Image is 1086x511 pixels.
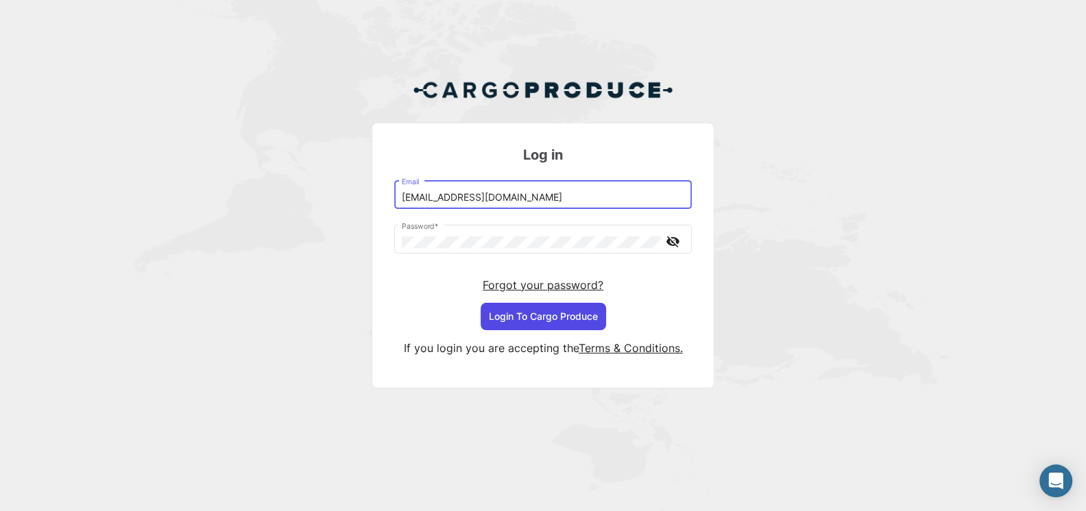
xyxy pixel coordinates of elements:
[579,341,683,355] a: Terms & Conditions.
[481,303,606,330] button: Login To Cargo Produce
[404,341,579,355] span: If you login you are accepting the
[664,233,681,250] mat-icon: visibility_off
[483,278,603,292] a: Forgot your password?
[402,192,685,203] input: Email
[413,73,673,106] img: Cargo Produce Logo
[394,145,692,164] h3: Log in
[1039,464,1072,497] div: Open Intercom Messenger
